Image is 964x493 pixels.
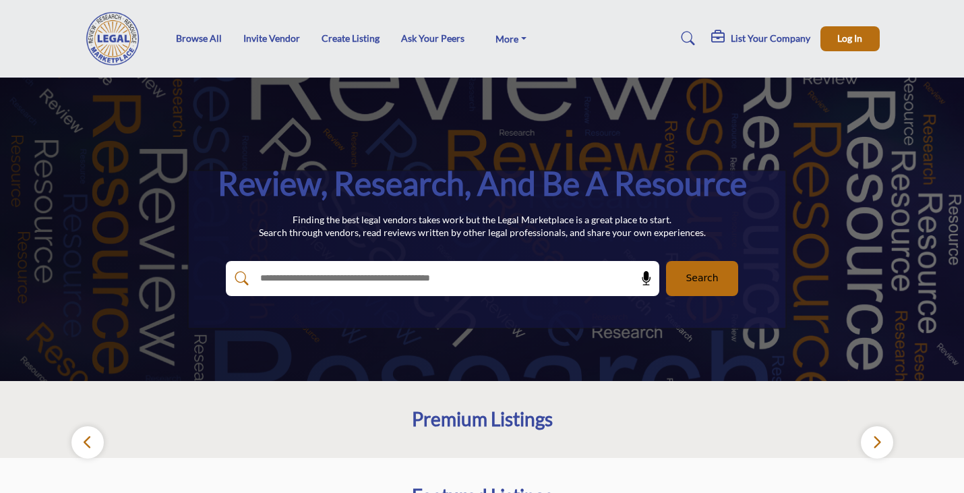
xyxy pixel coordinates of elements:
p: Finding the best legal vendors takes work but the Legal Marketplace is a great place to start. [259,213,706,227]
a: Search [668,28,704,49]
a: Create Listing [322,32,380,44]
h2: Premium Listings [412,408,553,431]
a: Invite Vendor [243,32,300,44]
a: Browse All [176,32,222,44]
div: List Your Company [711,30,810,47]
a: More [486,29,536,48]
a: Ask Your Peers [401,32,464,44]
button: Log In [820,26,880,51]
h1: Review, Research, and be a Resource [218,163,747,204]
button: Search [666,261,738,296]
h5: List Your Company [731,32,810,45]
img: Site Logo [85,11,148,65]
span: Search [686,271,718,285]
p: Search through vendors, read reviews written by other legal professionals, and share your own exp... [259,226,706,239]
span: Log In [837,32,862,44]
